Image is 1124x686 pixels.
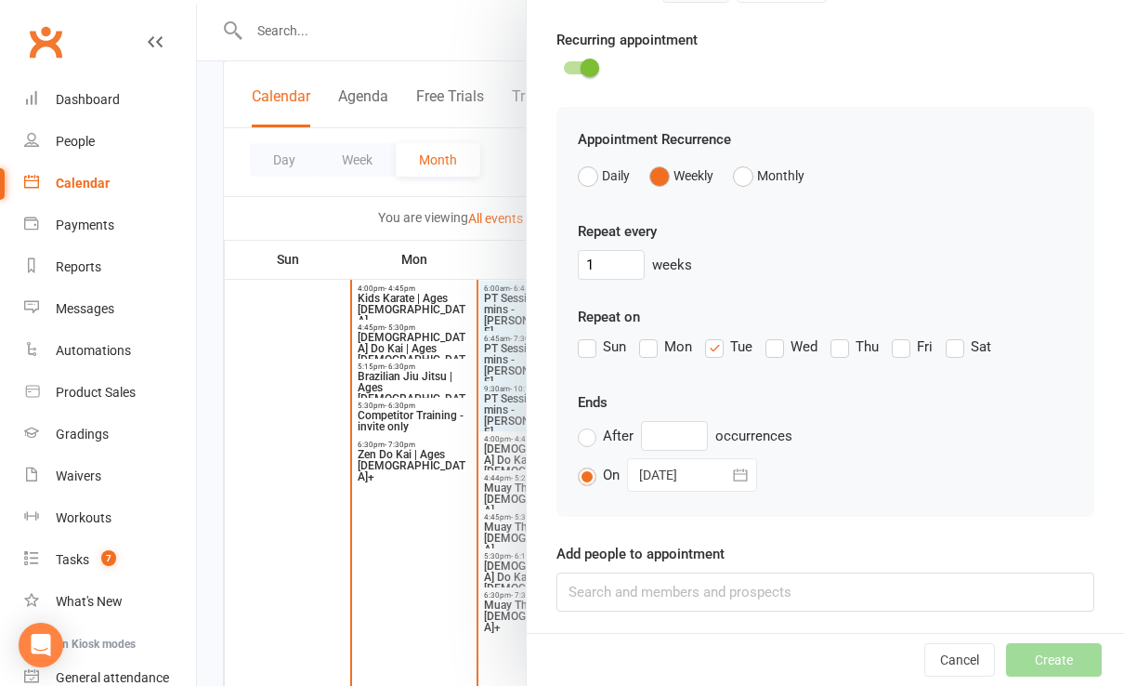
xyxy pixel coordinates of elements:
[101,550,116,566] span: 7
[56,176,110,191] div: Calendar
[556,573,1094,612] input: Search and members and prospects
[556,29,698,51] label: Recurring appointment
[24,539,196,581] a: Tasks 7
[56,552,89,567] div: Tasks
[56,670,169,685] div: General attendance
[19,623,63,667] div: Open Intercom Messenger
[56,510,111,525] div: Workouts
[603,425,634,444] span: After
[639,336,692,358] label: Mon
[22,19,69,65] a: Clubworx
[56,343,131,358] div: Automations
[578,421,1073,451] div: occurrences
[56,259,101,274] div: Reports
[56,468,101,483] div: Waivers
[56,92,120,107] div: Dashboard
[578,336,626,358] label: Sun
[24,414,196,455] a: Gradings
[24,79,196,121] a: Dashboard
[24,330,196,372] a: Automations
[578,158,630,193] button: Daily
[578,128,731,151] label: Appointment Recurrence
[24,455,196,497] a: Waivers
[24,204,196,246] a: Payments
[705,336,752,358] label: Tue
[765,336,817,358] label: Wed
[56,301,114,316] div: Messages
[56,385,136,400] div: Product Sales
[830,336,879,358] label: Thu
[24,497,196,539] a: Workouts
[56,427,109,442] div: Gradings
[24,372,196,414] a: Product Sales
[578,306,640,328] label: Repeat on
[556,543,725,565] label: Add people to appointment
[24,288,196,330] a: Messages
[946,336,991,358] label: Sat
[924,643,995,677] button: Cancel
[578,220,657,243] label: Repeat every
[24,246,196,288] a: Reports
[56,218,114,232] div: Payments
[24,163,196,204] a: Calendar
[603,464,620,483] span: On
[892,336,933,358] label: Fri
[56,134,95,149] div: People
[578,391,608,414] label: Ends
[56,594,123,609] div: What's New
[24,581,196,623] a: What's New
[24,121,196,163] a: People
[733,158,804,193] button: Monthly
[649,158,713,193] button: Weekly
[578,250,1073,280] div: weeks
